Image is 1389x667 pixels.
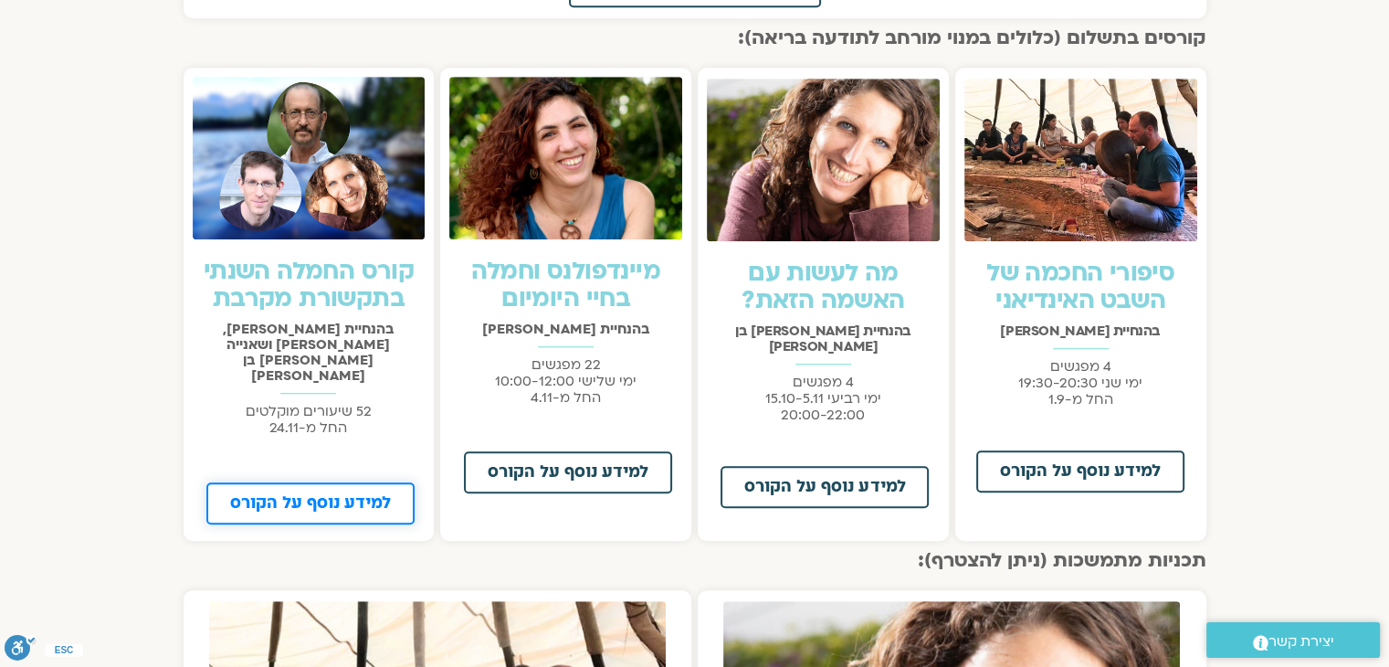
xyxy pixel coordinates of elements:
[964,358,1197,408] p: 4 מפגשים ימי שני 19:30-20:30
[744,479,905,495] span: למידע נוסף על הקורס
[204,255,414,315] a: קורס החמלה השנתי בתקשורת מקרבת
[1268,630,1334,654] span: יצירת קשר
[707,323,940,355] h2: בהנחיית [PERSON_NAME] בן [PERSON_NAME]
[488,464,648,481] span: למידע נוסף על הקורס
[742,257,904,317] a: מה לעשות עם האשמה הזאת?
[184,27,1206,49] h2: קורסים בתשלום (כלולים במנוי מורחב לתודעה בריאה):
[707,374,940,423] p: 4 מפגשים ימי רביעי 15.10-5.11
[1000,463,1161,480] span: למידע נוסף על הקורס
[964,323,1197,339] h2: בהנחיית [PERSON_NAME]
[449,356,682,406] p: 22 מפגשים ימי שלישי 10:00-12:00 החל מ-4.11
[193,322,426,384] h2: בהנחיית [PERSON_NAME], [PERSON_NAME] ושאנייה [PERSON_NAME] בן [PERSON_NAME]
[1048,390,1113,408] span: החל מ-1.9
[471,255,659,315] a: מיינדפולנס וחמלה בחיי היומיום
[781,406,865,424] span: 20:00-22:00
[184,550,1206,572] h2: תכניות מתמשכות (ניתן להצטרף):
[464,451,672,493] a: למידע נוסף על הקורס
[206,482,415,524] a: למידע נוסף על הקורס
[193,403,426,436] p: 52 שיעורים מוקלטים החל מ-24.11
[230,495,391,512] span: למידע נוסף על הקורס
[449,322,682,337] h2: בהנחיית [PERSON_NAME]
[976,450,1184,492] a: למידע נוסף על הקורס
[1206,622,1380,658] a: יצירת קשר
[721,466,929,508] a: למידע נוסף על הקורס
[986,257,1174,317] a: סיפורי החכמה של השבט האינדיאני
